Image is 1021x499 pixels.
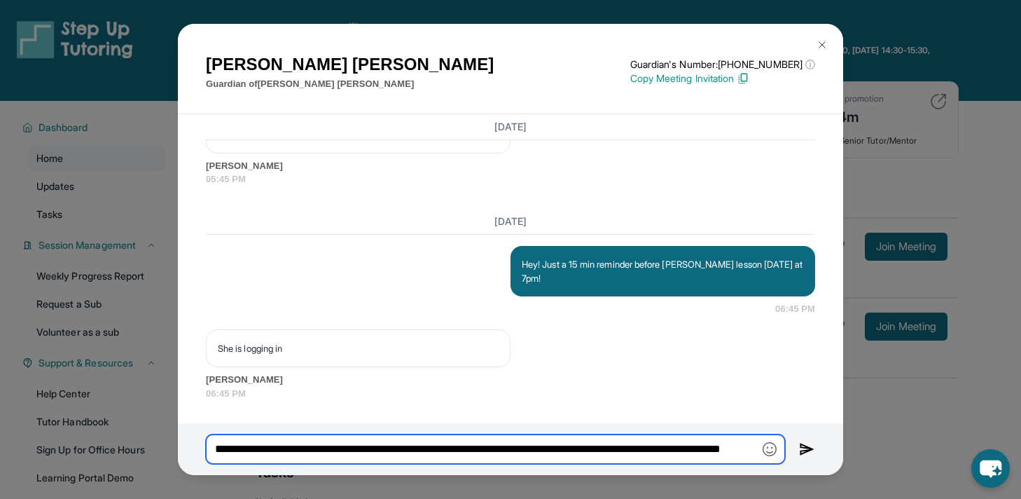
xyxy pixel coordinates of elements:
button: chat-button [971,449,1010,488]
img: Copy Icon [737,72,749,85]
span: 06:45 PM [775,302,815,316]
span: [PERSON_NAME] [206,159,815,173]
h3: [DATE] [206,120,815,134]
h3: [DATE] [206,214,815,228]
p: She is logging in [218,341,499,355]
img: Close Icon [817,39,828,50]
p: Guardian's Number: [PHONE_NUMBER] [630,57,815,71]
img: Send icon [799,441,815,458]
h1: [PERSON_NAME] [PERSON_NAME] [206,52,494,77]
p: Guardian of [PERSON_NAME] [PERSON_NAME] [206,77,494,91]
p: Hey! Just a 15 min reminder before [PERSON_NAME] lesson [DATE] at 7pm! [522,257,804,285]
span: 06:45 PM [206,387,815,401]
img: Emoji [763,442,777,456]
span: ⓘ [805,57,815,71]
p: Copy Meeting Invitation [630,71,815,86]
span: 05:45 PM [206,172,815,186]
span: [PERSON_NAME] [206,373,815,387]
